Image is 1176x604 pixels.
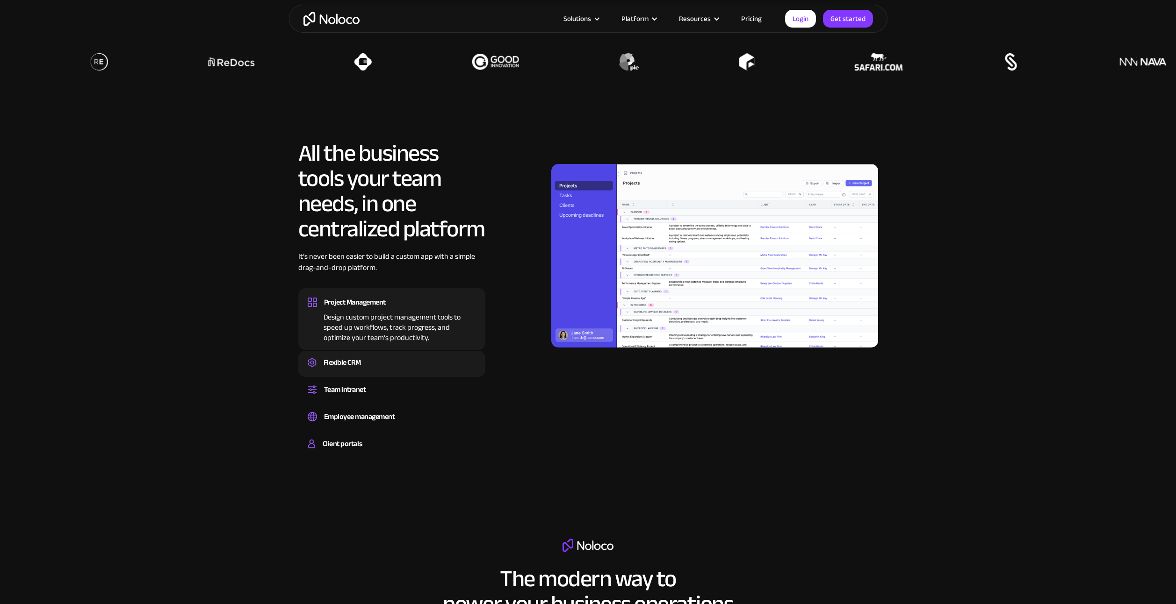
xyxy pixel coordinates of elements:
[324,295,386,309] div: Project Management
[667,13,729,25] div: Resources
[308,370,476,372] div: Create a custom CRM that you can adapt to your business’s needs, centralize your workflows, and m...
[323,437,362,451] div: Client portals
[552,13,610,25] div: Solutions
[308,424,476,426] div: Easily manage employee information, track performance, and handle HR tasks from a single platform.
[324,383,366,397] div: Team intranet
[563,13,591,25] div: Solutions
[308,451,476,454] div: Build a secure, fully-branded, and personalized client portal that lets your customers self-serve.
[621,13,649,25] div: Platform
[823,10,873,28] a: Get started
[324,410,395,424] div: Employee management
[729,13,773,25] a: Pricing
[610,13,667,25] div: Platform
[298,141,485,242] h2: All the business tools your team needs, in one centralized platform
[308,397,476,399] div: Set up a central space for your team to collaborate, share information, and stay up to date on co...
[324,355,361,370] div: Flexible CRM
[785,10,816,28] a: Login
[679,13,711,25] div: Resources
[303,12,360,26] a: home
[298,251,485,287] div: It’s never been easier to build a custom app with a simple drag-and-drop platform.
[308,309,476,343] div: Design custom project management tools to speed up workflows, track progress, and optimize your t...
